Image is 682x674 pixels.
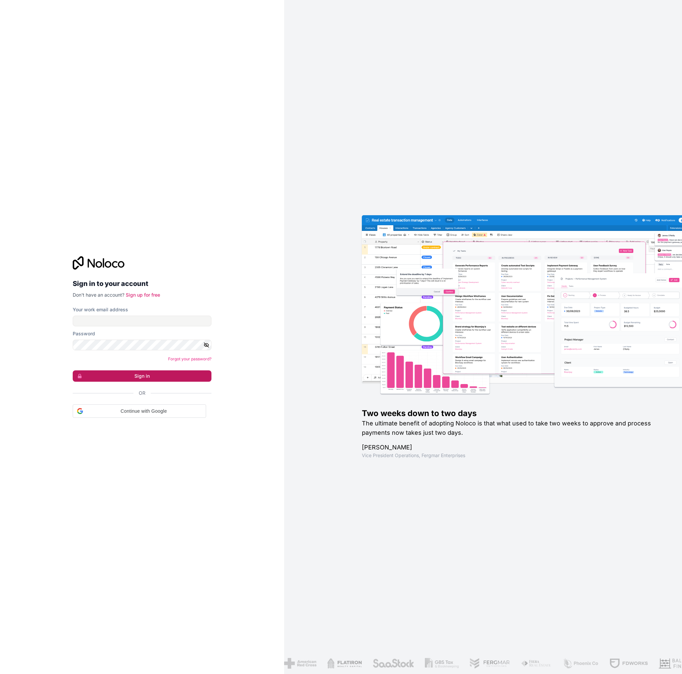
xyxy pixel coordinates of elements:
[372,658,414,669] img: /assets/saastock-C6Zbiodz.png
[362,443,661,452] h1: [PERSON_NAME]
[126,292,160,298] a: Sign up for free
[73,330,95,337] label: Password
[168,356,211,361] a: Forgot your password?
[327,658,362,669] img: /assets/flatiron-C8eUkumj.png
[425,658,459,669] img: /assets/gbstax-C-GtDUiK.png
[284,658,316,669] img: /assets/american-red-cross-BAupjrZR.png
[563,658,599,669] img: /assets/phoenix-BREaitsQ.png
[362,408,661,419] h1: Two weeks down to two days
[139,390,145,396] span: Or
[521,658,552,669] img: /assets/fiera-fwj2N5v4.png
[469,658,510,669] img: /assets/fergmar-CudnrXN5.png
[73,370,211,382] button: Sign in
[73,278,211,290] h2: Sign in to your account
[609,658,648,669] img: /assets/fdworks-Bi04fVtw.png
[73,316,211,326] input: Email address
[73,292,124,298] span: Don't have an account?
[86,408,202,415] span: Continue with Google
[73,404,206,418] div: Continue with Google
[73,306,128,313] label: Your work email address
[73,340,211,350] input: Password
[362,419,661,437] h2: The ultimate benefit of adopting Noloco is that what used to take two weeks to approve and proces...
[362,452,661,459] h1: Vice President Operations , Fergmar Enterprises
